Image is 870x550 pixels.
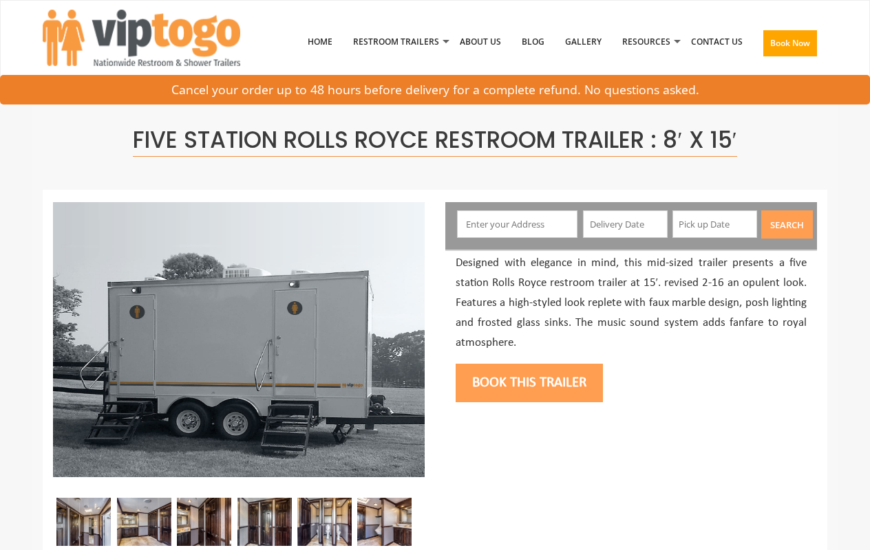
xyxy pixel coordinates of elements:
[763,30,817,56] button: Book Now
[297,498,352,546] img: Restroom Trailer
[753,6,827,86] a: Book Now
[511,6,555,78] a: Blog
[297,6,343,78] a: Home
[681,6,753,78] a: Contact Us
[237,498,292,546] img: Restroom Trailer
[612,6,681,78] a: Resources
[583,210,668,238] input: Delivery Date
[815,495,870,550] button: Live Chat
[343,6,449,78] a: Restroom Trailers
[43,10,240,66] img: VIPTOGO
[456,254,807,353] p: Designed with elegance in mind, this mid-sized trailer presents a five station Rolls Royce restro...
[761,210,813,239] button: Search
[457,210,578,238] input: Enter your Address
[672,210,757,238] input: Pick up Date
[133,124,736,157] span: Five Station Rolls Royce Restroom Trailer : 8′ x 15′
[53,202,425,477] img: Full view of five station restroom trailer with two separate doors for men and women
[555,6,612,78] a: Gallery
[456,364,603,402] button: Book this trailer
[357,498,412,546] img: Restroom Trailer
[449,6,511,78] a: About Us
